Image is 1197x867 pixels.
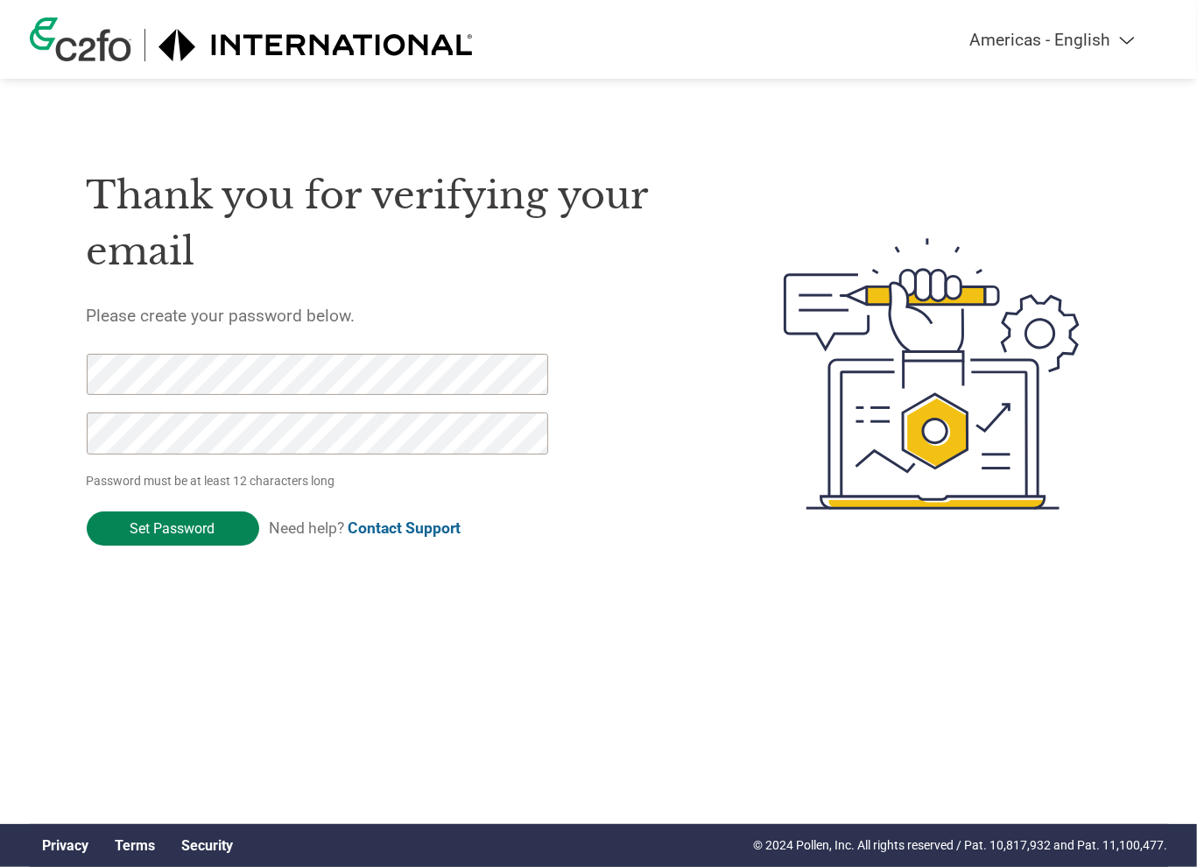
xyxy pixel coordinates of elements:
[348,519,461,537] a: Contact Support
[87,472,554,490] p: Password must be at least 12 characters long
[269,519,461,537] span: Need help?
[87,167,701,280] h1: Thank you for verifying your email
[43,837,89,854] a: Privacy
[752,142,1111,606] img: create-password
[158,29,474,61] img: International Motors, LLC.
[87,511,259,546] input: Set Password
[30,18,131,61] img: c2fo logo
[754,836,1168,855] p: © 2024 Pollen, Inc. All rights reserved / Pat. 10,817,932 and Pat. 11,100,477.
[182,837,234,854] a: Security
[116,837,156,854] a: Terms
[87,306,701,326] h5: Please create your password below.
